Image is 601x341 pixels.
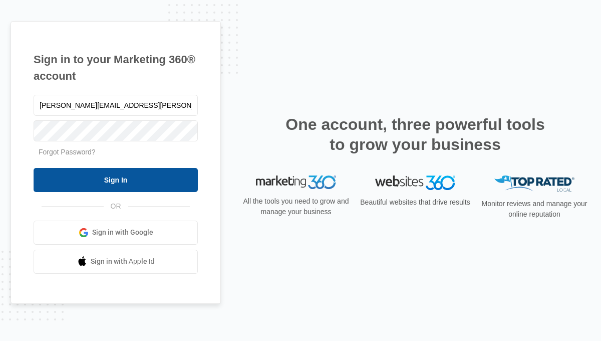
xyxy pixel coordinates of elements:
a: Sign in with Google [34,221,198,245]
span: Sign in with Google [92,227,153,238]
h1: Sign in to your Marketing 360® account [34,51,198,84]
h2: One account, three powerful tools to grow your business [282,114,548,154]
input: Email [34,95,198,116]
p: Monitor reviews and manage your online reputation [478,199,590,220]
span: Sign in with Apple Id [91,256,155,267]
span: OR [104,201,128,212]
p: All the tools you need to grow and manage your business [240,196,352,217]
input: Sign In [34,168,198,192]
img: Marketing 360 [256,176,336,190]
a: Forgot Password? [39,148,96,156]
img: Top Rated Local [494,176,574,192]
a: Sign in with Apple Id [34,250,198,274]
p: Beautiful websites that drive results [359,197,471,208]
img: Websites 360 [375,176,455,190]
